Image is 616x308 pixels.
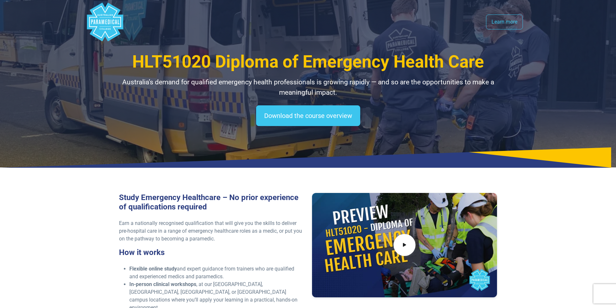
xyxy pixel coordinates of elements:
[486,15,523,29] a: Learn more
[132,52,484,72] span: HLT51020 Diploma of Emergency Health Care
[129,281,196,287] strong: In-person clinical workshops
[119,219,304,243] p: Earn a nationally recognised qualification that will give you the skills to deliver pre-hospital ...
[119,193,304,212] h3: Study Emergency Healthcare – No prior experience of qualifications required
[119,248,304,257] h3: How it works
[256,105,360,126] a: Download the course overview
[129,265,304,281] li: and expert guidance from trainers who are qualified and experienced medics and paramedics.
[86,3,124,41] div: Australian Paramedical College
[129,266,177,272] strong: Flexible online study
[119,77,497,98] p: Australia’s demand for qualified emergency health professionals is growing rapidly — and so are t...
